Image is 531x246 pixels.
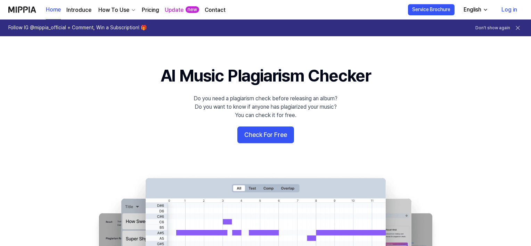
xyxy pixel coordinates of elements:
[458,3,492,17] button: English
[46,0,61,20] a: Home
[462,6,483,14] div: English
[97,6,136,14] button: How To Use
[8,24,147,31] h1: Follow IG @mippia_official + Comment, Win a Subscription! 🎁
[165,6,183,14] a: Update
[475,25,510,31] button: Don't show again
[97,6,131,14] div: How To Use
[205,6,226,14] a: Contact
[142,6,159,14] a: Pricing
[161,64,371,87] h1: AI Music Plagiarism Checker
[237,126,294,143] button: Check For Free
[66,6,91,14] a: Introduce
[186,6,199,13] div: new
[408,4,455,15] button: Service Brochure
[194,94,337,120] div: Do you need a plagiarism check before releasing an album? Do you want to know if anyone has plagi...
